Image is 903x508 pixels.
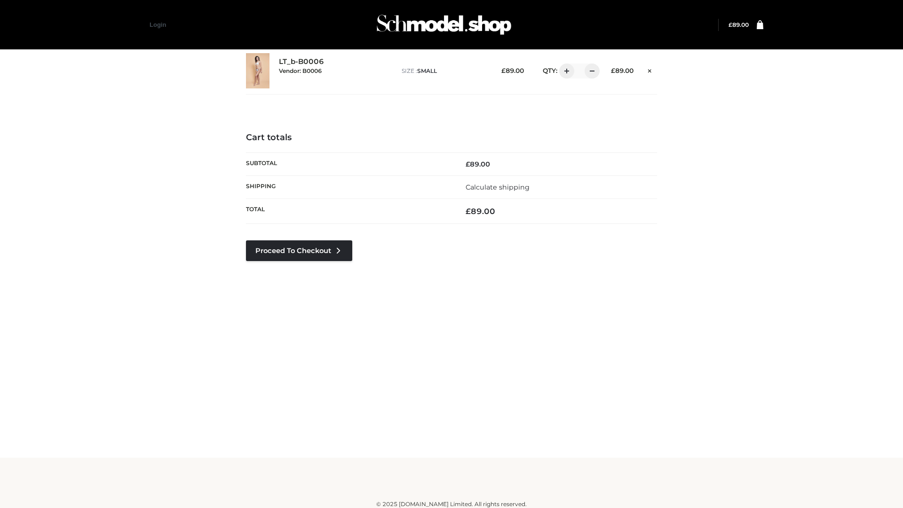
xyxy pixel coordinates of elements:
small: Vendor: B0006 [279,67,322,74]
span: £ [611,67,615,74]
p: size : [402,67,487,75]
span: SMALL [417,67,437,74]
bdi: 89.00 [729,21,749,28]
div: QTY: [533,63,596,79]
span: £ [729,21,732,28]
h4: Cart totals [246,133,657,143]
span: £ [466,206,471,216]
a: Login [150,21,166,28]
a: Remove this item [643,63,657,76]
a: Calculate shipping [466,183,530,191]
a: Proceed to Checkout [246,240,352,261]
bdi: 89.00 [611,67,634,74]
th: Subtotal [246,152,451,175]
th: Shipping [246,175,451,198]
span: £ [501,67,506,74]
bdi: 89.00 [466,160,490,168]
span: £ [466,160,470,168]
bdi: 89.00 [466,206,495,216]
th: Total [246,199,451,224]
a: £89.00 [729,21,749,28]
img: Schmodel Admin 964 [373,6,515,43]
div: LT_b-B0006 [279,57,392,84]
bdi: 89.00 [501,67,524,74]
